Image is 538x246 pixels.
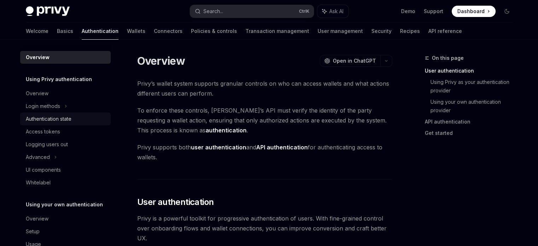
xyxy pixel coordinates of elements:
[26,200,103,209] h5: Using your own authentication
[137,79,392,98] span: Privy’s wallet system supports granular controls on who can access wallets and what actions diffe...
[82,23,118,40] a: Authentication
[20,113,111,125] a: Authentication state
[432,54,464,62] span: On this page
[137,196,214,208] span: User authentication
[501,6,513,17] button: Toggle dark mode
[20,87,111,100] a: Overview
[26,23,48,40] a: Welcome
[425,65,518,76] a: User authentication
[26,115,71,123] div: Authentication state
[333,57,376,64] span: Open in ChatGPT
[425,116,518,127] a: API authentication
[400,23,420,40] a: Recipes
[428,23,462,40] a: API reference
[191,23,237,40] a: Policies & controls
[127,23,145,40] a: Wallets
[137,213,392,243] span: Privy is a powerful toolkit for progressive authentication of users. With fine-grained control ov...
[329,8,343,15] span: Ask AI
[26,6,70,16] img: dark logo
[401,8,415,15] a: Demo
[20,164,111,176] a: UI components
[26,227,40,236] div: Setup
[20,125,111,138] a: Access tokens
[20,225,111,238] a: Setup
[26,53,50,62] div: Overview
[452,6,496,17] a: Dashboard
[26,214,48,223] div: Overview
[137,142,392,162] span: Privy supports both and for authenticating access to wallets.
[154,23,183,40] a: Connectors
[57,23,73,40] a: Basics
[26,140,68,149] div: Logging users out
[320,55,380,67] button: Open in ChatGPT
[430,76,518,96] a: Using Privy as your authentication provider
[371,23,392,40] a: Security
[26,153,50,161] div: Advanced
[26,166,61,174] div: UI components
[299,8,310,14] span: Ctrl K
[26,127,60,136] div: Access tokens
[26,178,51,187] div: Whitelabel
[191,144,246,151] strong: user authentication
[20,51,111,64] a: Overview
[20,212,111,225] a: Overview
[20,176,111,189] a: Whitelabel
[425,127,518,139] a: Get started
[245,23,309,40] a: Transaction management
[190,5,314,18] button: Search...CtrlK
[317,5,348,18] button: Ask AI
[26,75,92,84] h5: Using Privy authentication
[26,102,60,110] div: Login methods
[26,89,48,98] div: Overview
[430,96,518,116] a: Using your own authentication provider
[256,144,308,151] strong: API authentication
[137,105,392,135] span: To enforce these controls, [PERSON_NAME]’s API must verify the identity of the party requesting a...
[424,8,443,15] a: Support
[137,55,185,67] h1: Overview
[20,138,111,151] a: Logging users out
[457,8,485,15] span: Dashboard
[318,23,363,40] a: User management
[206,127,247,134] strong: authentication
[203,7,223,16] div: Search...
